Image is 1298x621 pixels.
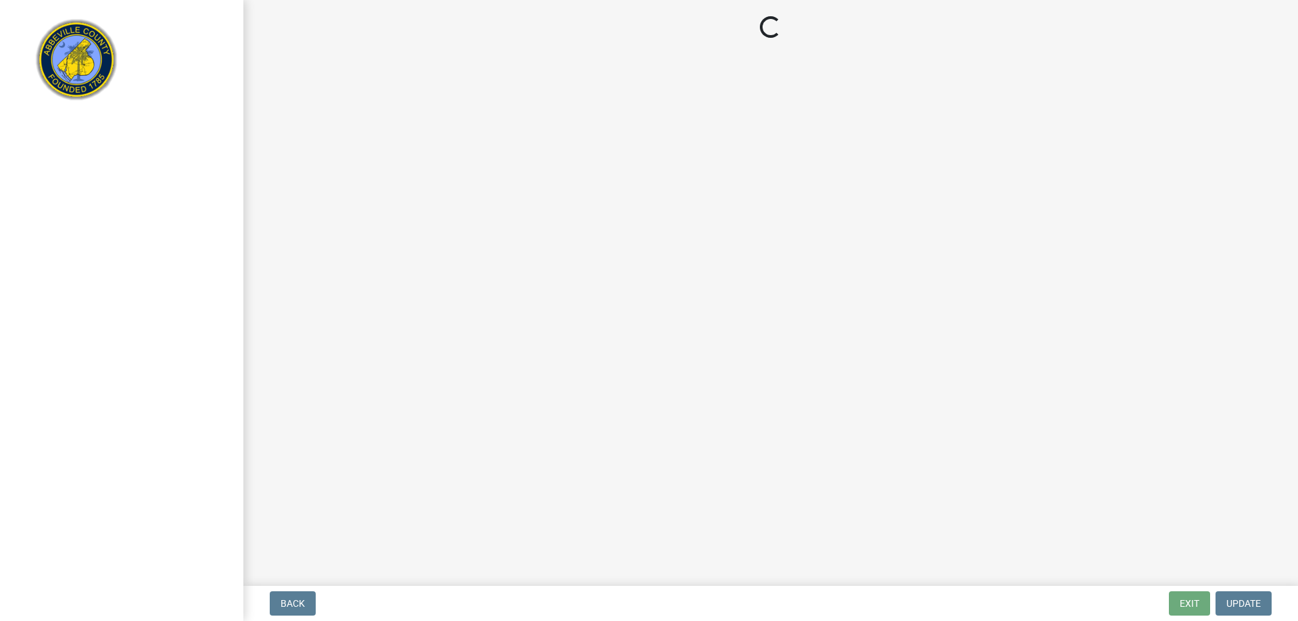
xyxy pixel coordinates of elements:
[270,591,316,616] button: Back
[27,14,126,114] img: Abbeville County, South Carolina
[1226,598,1261,609] span: Update
[1216,591,1272,616] button: Update
[1169,591,1210,616] button: Exit
[281,598,305,609] span: Back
